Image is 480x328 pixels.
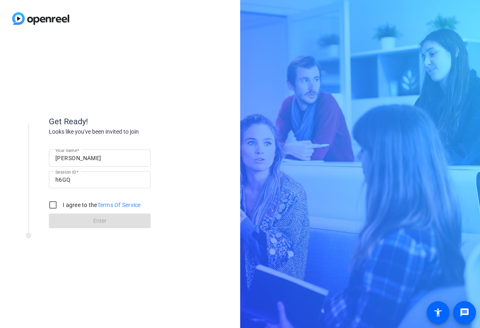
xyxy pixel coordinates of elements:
[433,308,443,317] mat-icon: accessibility
[97,202,141,208] a: Terms Of Service
[55,170,76,174] mat-label: Session ID
[61,201,141,209] label: I agree to the
[460,308,469,317] mat-icon: message
[49,128,212,136] div: Looks like you've been invited to join
[55,148,77,153] mat-label: Your name
[49,115,212,128] div: Get Ready!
